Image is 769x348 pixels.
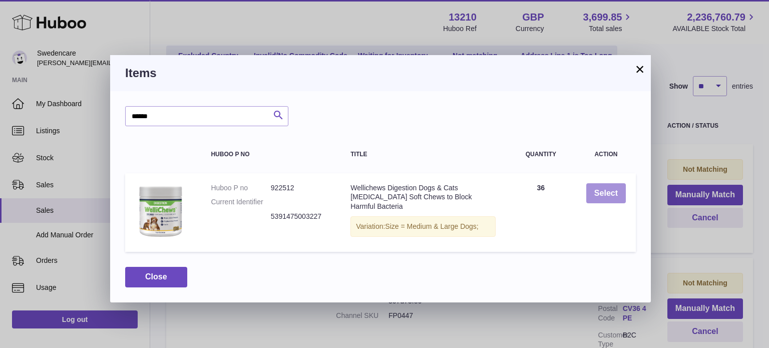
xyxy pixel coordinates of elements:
[145,272,167,281] span: Close
[586,183,626,204] button: Select
[350,183,496,212] div: Wellichews Digestion Dogs & Cats [MEDICAL_DATA] Soft Chews to Block Harmful Bacteria
[211,183,270,193] dt: Huboo P no
[634,63,646,75] button: ×
[576,141,636,168] th: Action
[350,216,496,237] div: Variation:
[506,141,576,168] th: Quantity
[125,65,636,81] h3: Items
[135,183,185,240] img: Wellichews Digestion Dogs & Cats Prebiotic Soft Chews to Block Harmful Bacteria
[271,183,330,193] dd: 922512
[340,141,506,168] th: Title
[385,222,478,230] span: Size = Medium & Large Dogs;
[201,141,340,168] th: Huboo P no
[211,197,270,207] dt: Current Identifier
[271,212,330,221] dd: 5391475003227
[125,267,187,287] button: Close
[506,173,576,252] td: 36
